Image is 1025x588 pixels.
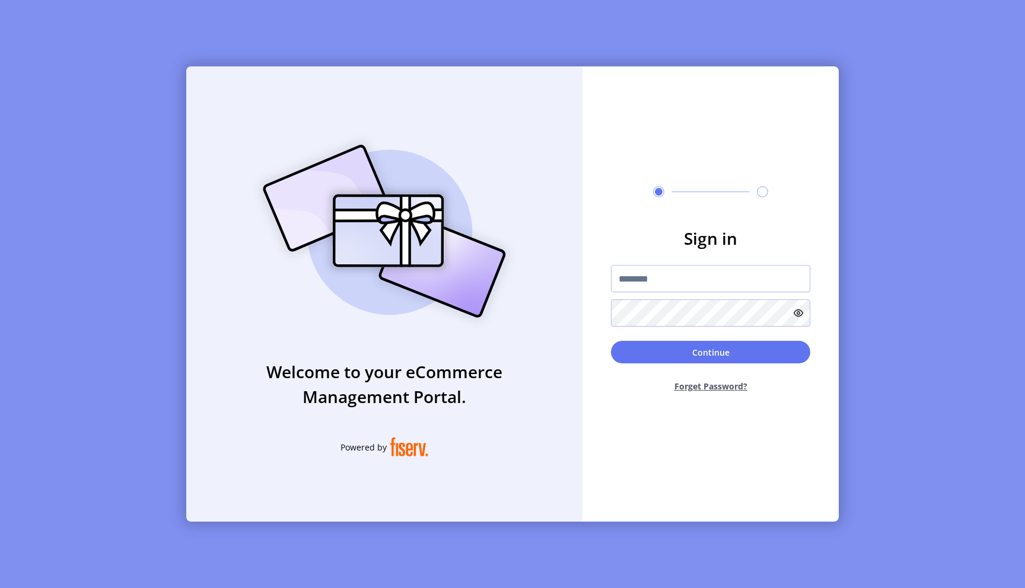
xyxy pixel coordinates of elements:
button: Continue [611,341,810,363]
span: Powered by [340,441,387,453]
img: card_Illustration.svg [245,132,524,331]
h3: Sign in [611,226,810,251]
button: Forget Password? [611,370,810,402]
h3: Welcome to your eCommerce Management Portal. [186,359,582,409]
